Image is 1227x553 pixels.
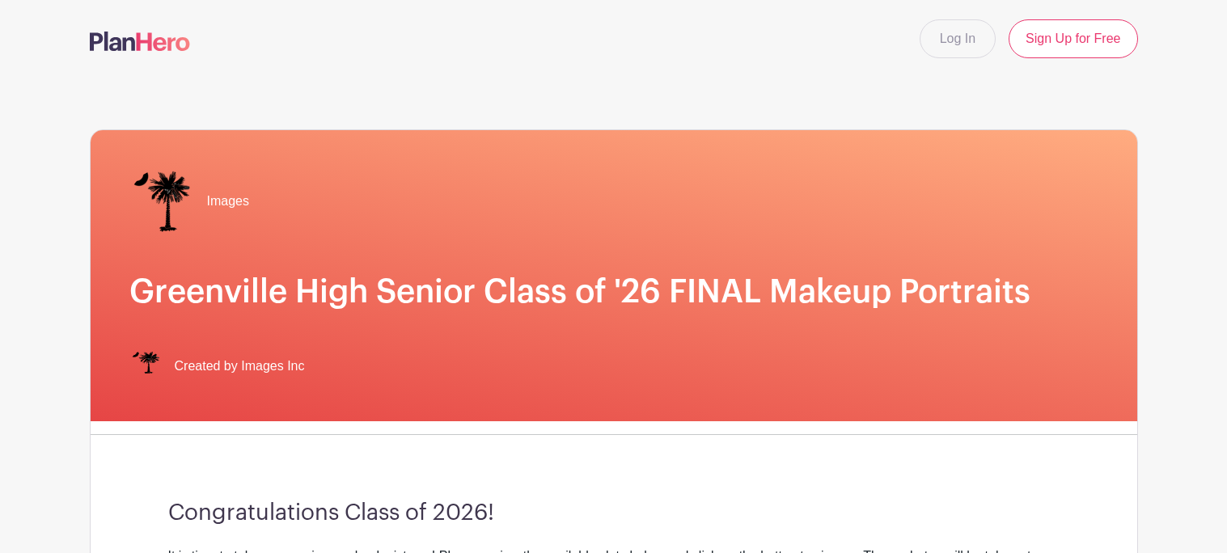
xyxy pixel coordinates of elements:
[129,272,1098,311] h1: Greenville High Senior Class of '26 FINAL Makeup Portraits
[1009,19,1137,58] a: Sign Up for Free
[129,169,194,234] img: IMAGES%20logo%20transparenT%20PNG%20s.png
[129,350,162,382] img: IMAGES%20logo%20transparenT%20PNG%20s.png
[920,19,996,58] a: Log In
[90,32,190,51] img: logo-507f7623f17ff9eddc593b1ce0a138ce2505c220e1c5a4e2b4648c50719b7d32.svg
[168,500,1060,527] h3: Congratulations Class of 2026!
[207,192,249,211] span: Images
[175,357,305,376] span: Created by Images Inc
